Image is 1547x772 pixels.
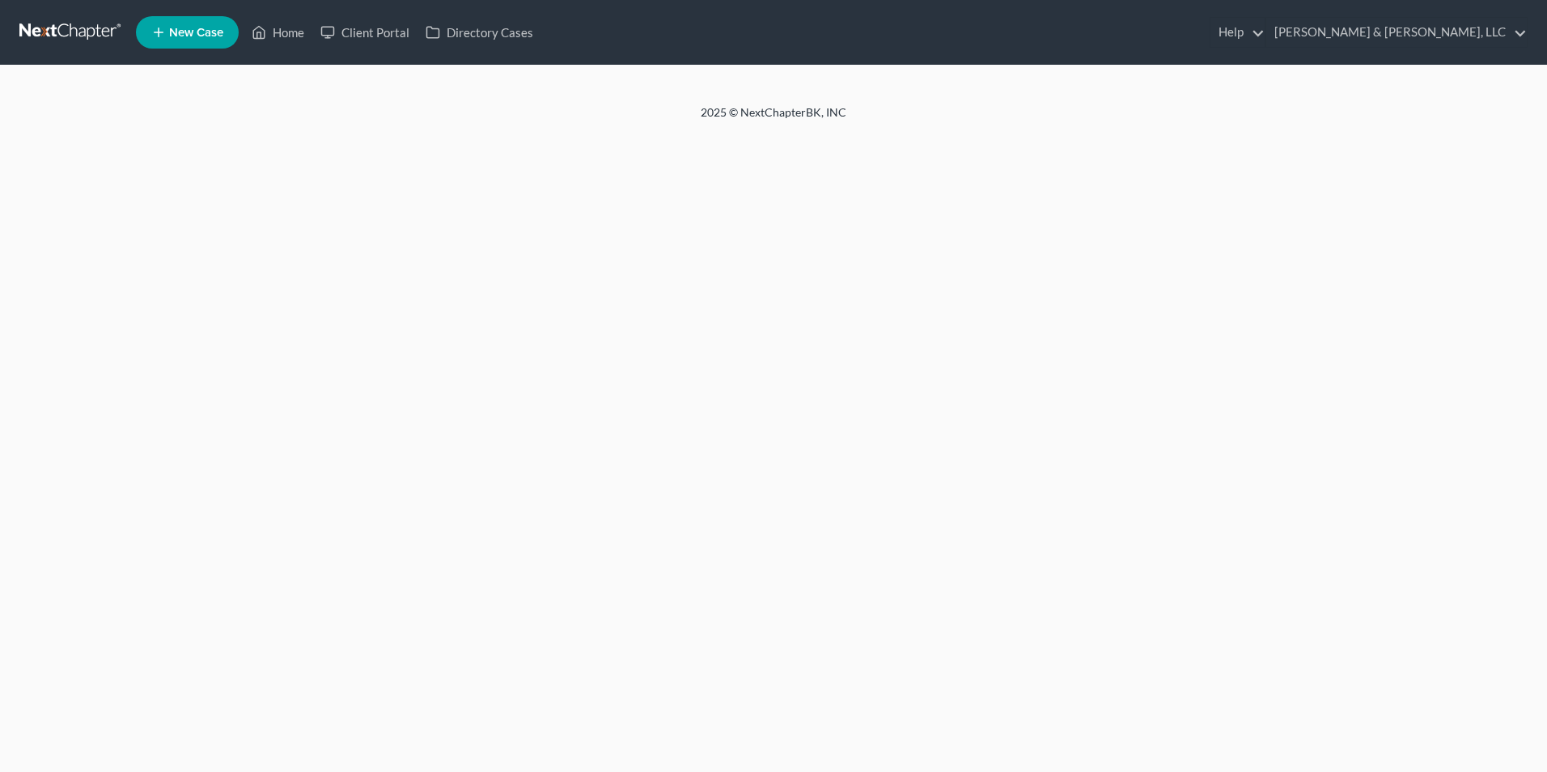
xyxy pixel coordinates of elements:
a: Home [244,18,312,47]
div: 2025 © NextChapterBK, INC [312,104,1235,134]
a: Client Portal [312,18,417,47]
a: [PERSON_NAME] & [PERSON_NAME], LLC [1266,18,1527,47]
a: Directory Cases [417,18,541,47]
a: Help [1210,18,1265,47]
new-legal-case-button: New Case [136,16,239,49]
